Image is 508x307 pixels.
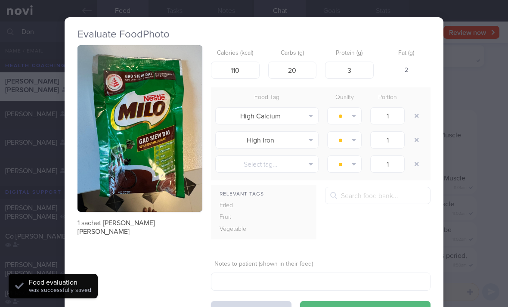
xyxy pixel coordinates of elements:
input: 9 [325,62,374,79]
input: 1.0 [370,107,405,124]
div: Fried [211,200,266,212]
h2: Evaluate Food Photo [77,28,431,41]
label: Protein (g) [328,50,370,57]
div: Quality [323,92,366,104]
img: 1 sachet milo gao siew dai [77,45,202,212]
input: 1.0 [370,155,405,173]
button: High Calcium [215,107,319,124]
div: Food Tag [211,92,323,104]
label: Calories (kcal) [214,50,256,57]
div: Fruit [211,211,266,223]
label: Carbs (g) [272,50,313,57]
div: Relevant Tags [211,189,316,200]
input: 1.0 [370,131,405,149]
button: Select tag... [215,155,319,173]
span: was successfully saved [29,287,91,293]
p: 1 sachet [PERSON_NAME] [PERSON_NAME] [77,219,202,236]
button: High Iron [215,131,319,149]
input: 33 [268,62,317,79]
label: Notes to patient (shown in their feed) [214,260,427,268]
label: Fat (g) [386,50,427,57]
div: Vegetable [211,223,266,236]
div: Food evaluation [29,278,91,287]
input: Search food bank... [325,187,431,204]
div: 2 [382,62,431,80]
input: 250 [211,62,260,79]
div: Portion [366,92,409,104]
